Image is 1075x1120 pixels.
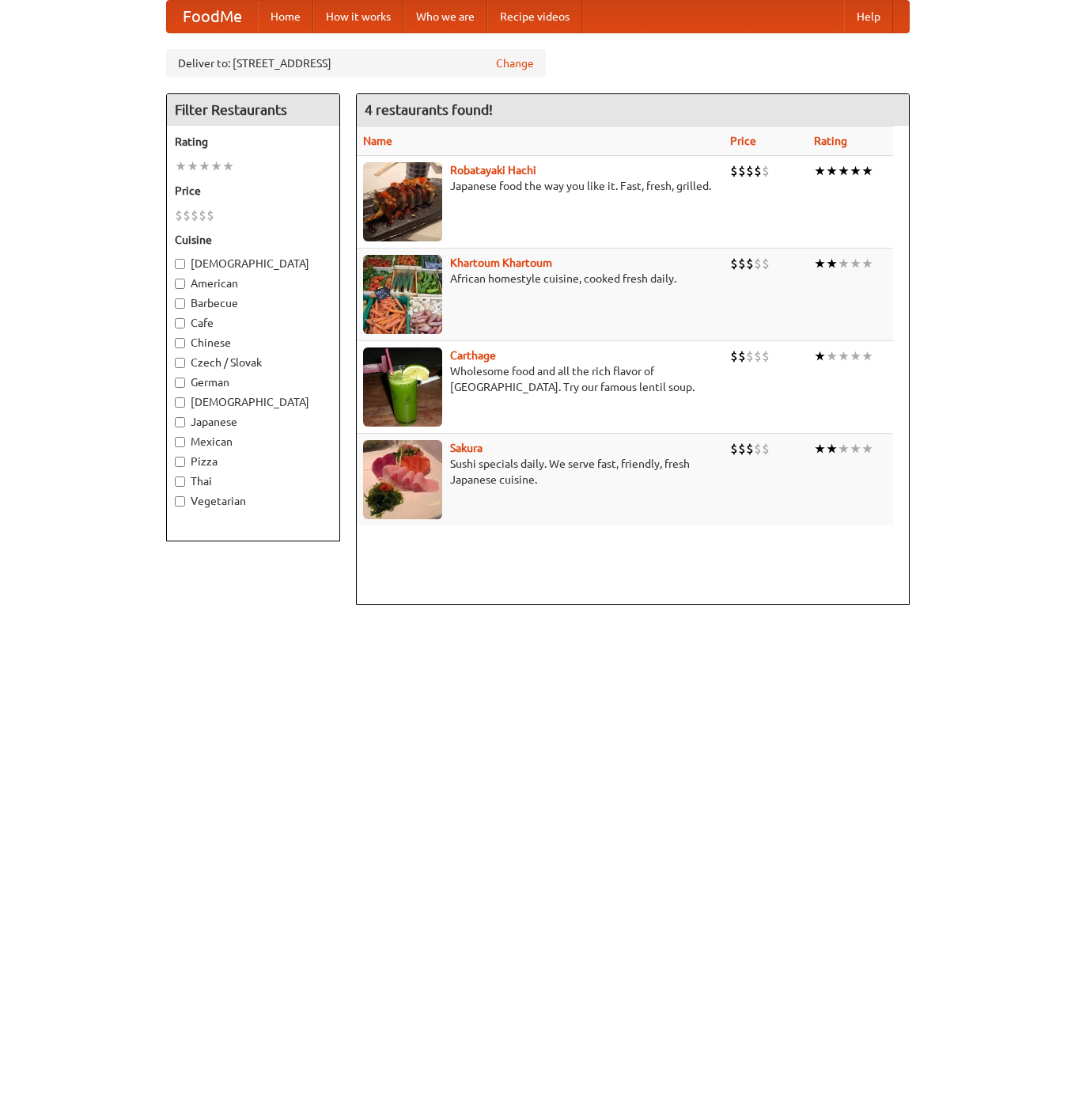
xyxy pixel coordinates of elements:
[175,355,331,370] label: Czech / Slovak
[175,275,331,291] label: American
[363,162,442,241] img: robatayaki.jpg
[175,414,331,430] label: Japanese
[175,358,185,368] input: Czech / Slovak
[363,255,442,334] img: khartoum.jpg
[814,162,826,180] li: ★
[175,318,185,328] input: Cafe
[199,207,206,224] li: $
[814,347,826,365] li: ★
[844,1,893,32] a: Help
[313,1,403,32] a: How it works
[258,1,313,32] a: Home
[363,440,442,519] img: sakura.jpg
[363,347,442,427] img: carthage.jpg
[861,347,873,365] li: ★
[175,374,331,390] label: German
[738,440,746,457] li: $
[363,456,717,488] p: Sushi specials daily. We serve fast, friendly, fresh Japanese cuisine.
[496,55,534,71] a: Change
[175,279,185,289] input: American
[838,440,850,457] li: ★
[861,440,873,457] li: ★
[738,162,746,180] li: $
[850,440,861,457] li: ★
[175,397,185,408] input: [DEMOGRAPHIC_DATA]
[175,256,331,271] label: [DEMOGRAPHIC_DATA]
[746,255,754,272] li: $
[175,476,185,487] input: Thai
[167,94,339,126] h4: Filter Restaurants
[187,158,199,175] li: ★
[762,440,770,457] li: $
[175,207,183,224] li: $
[450,164,536,177] a: Robatayaki Hachi
[175,378,185,388] input: German
[175,437,185,447] input: Mexican
[363,135,392,147] a: Name
[175,295,331,311] label: Barbecue
[167,1,258,32] a: FoodMe
[814,255,826,272] li: ★
[738,347,746,365] li: $
[175,298,185,309] input: Barbecue
[365,102,493,117] ng-pluralize: 4 restaurants found!
[838,162,850,180] li: ★
[450,442,483,454] a: Sakura
[838,255,850,272] li: ★
[754,255,762,272] li: $
[746,162,754,180] li: $
[175,259,185,269] input: [DEMOGRAPHIC_DATA]
[450,349,496,362] b: Carthage
[730,135,756,147] a: Price
[850,347,861,365] li: ★
[403,1,487,32] a: Who we are
[730,255,738,272] li: $
[487,1,582,32] a: Recipe videos
[175,232,331,248] h5: Cuisine
[850,162,861,180] li: ★
[730,440,738,457] li: $
[199,158,210,175] li: ★
[191,207,199,224] li: $
[175,454,331,469] label: Pizza
[861,162,873,180] li: ★
[762,255,770,272] li: $
[210,158,222,175] li: ★
[754,162,762,180] li: $
[738,255,746,272] li: $
[363,178,717,194] p: Japanese food the way you like it. Fast, fresh, grilled.
[826,255,838,272] li: ★
[175,335,331,351] label: Chinese
[754,440,762,457] li: $
[175,338,185,348] input: Chinese
[762,162,770,180] li: $
[363,363,717,395] p: Wholesome food and all the rich flavor of [GEOGRAPHIC_DATA]. Try our famous lentil soup.
[746,347,754,365] li: $
[175,394,331,410] label: [DEMOGRAPHIC_DATA]
[183,207,191,224] li: $
[850,255,861,272] li: ★
[175,496,185,507] input: Vegetarian
[826,440,838,457] li: ★
[861,255,873,272] li: ★
[175,183,331,199] h5: Price
[175,158,187,175] li: ★
[175,134,331,150] h5: Rating
[222,158,234,175] li: ★
[826,162,838,180] li: ★
[175,315,331,331] label: Cafe
[175,457,185,467] input: Pizza
[814,440,826,457] li: ★
[206,207,214,224] li: $
[838,347,850,365] li: ★
[450,256,552,269] a: Khartoum Khartoum
[175,417,185,427] input: Japanese
[762,347,770,365] li: $
[826,347,838,365] li: ★
[730,347,738,365] li: $
[175,493,331,509] label: Vegetarian
[814,135,847,147] a: Rating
